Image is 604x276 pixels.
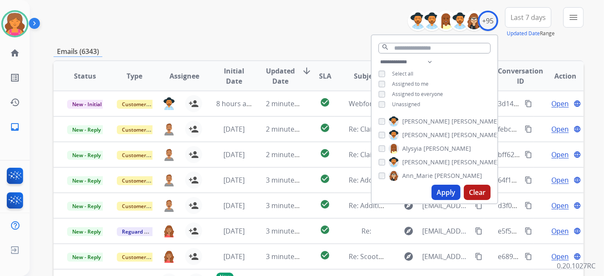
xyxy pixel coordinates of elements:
mat-icon: person_add [189,226,199,236]
mat-icon: content_copy [475,202,483,209]
span: [DATE] [223,252,245,261]
span: Select all [392,70,413,77]
span: Customer Support [117,202,172,211]
span: Initial Date [216,66,252,86]
span: New - Reply [67,176,106,185]
mat-icon: check_circle [320,225,330,235]
span: Unassigned [392,101,420,108]
span: Re: Additional Information [349,201,433,210]
span: Customer Support [117,176,172,185]
span: [PERSON_NAME] [423,144,471,153]
span: Range [507,30,555,37]
mat-icon: person_add [189,99,199,109]
span: 2 minutes ago [266,150,311,159]
span: Customer Support [117,253,172,262]
mat-icon: content_copy [525,125,532,133]
span: Re: [361,226,371,236]
span: Re: Additional Information [349,175,433,185]
span: [PERSON_NAME] [435,172,482,180]
mat-icon: content_copy [525,176,532,184]
span: New - Initial [67,100,107,109]
span: Assignee [169,71,199,81]
span: New - Reply [67,125,106,134]
mat-icon: menu [568,12,579,23]
span: 3 minutes ago [266,226,311,236]
mat-icon: content_copy [475,253,483,260]
span: Updated Date [266,66,295,86]
mat-icon: inbox [10,122,20,132]
span: [PERSON_NAME] [402,117,450,126]
span: Re: Claim Follow up [349,150,410,159]
span: [EMAIL_ADDRESS][DOMAIN_NAME] [422,226,470,236]
span: SLA [319,71,331,81]
mat-icon: person_add [189,251,199,262]
span: Open [551,226,569,236]
button: Updated Date [507,30,540,37]
span: 3 minutes ago [266,201,311,210]
mat-icon: home [10,48,20,58]
span: [PERSON_NAME] [402,131,450,139]
img: agent-avatar [163,199,175,212]
span: [PERSON_NAME] [452,158,499,166]
mat-icon: check_circle [320,123,330,133]
span: Open [551,124,569,134]
span: New - Reply [67,202,106,211]
span: Conversation ID [498,66,543,86]
span: 3 minutes ago [266,252,311,261]
mat-icon: history [10,97,20,107]
span: Customer Support [117,151,172,160]
mat-icon: check_circle [320,250,330,260]
button: Clear [464,185,491,200]
span: New - Reply [67,227,106,236]
span: [PERSON_NAME] [452,117,499,126]
mat-icon: person_add [189,149,199,160]
span: Ann_Marie [402,172,433,180]
span: 8 hours ago [216,99,254,108]
span: Subject [354,71,379,81]
button: Last 7 days [505,7,551,28]
p: 0.20.1027RC [557,261,596,271]
span: Assigned to me [392,80,429,87]
span: Open [551,200,569,211]
img: agent-avatar [163,148,175,161]
mat-icon: language [573,227,581,235]
img: agent-avatar [163,123,175,135]
mat-icon: content_copy [525,100,532,107]
mat-icon: language [573,125,581,133]
mat-icon: person_add [189,124,199,134]
mat-icon: language [573,202,581,209]
img: agent-avatar [163,97,175,110]
span: [DATE] [223,226,245,236]
mat-icon: explore [404,226,414,236]
span: Open [551,175,569,185]
span: [EMAIL_ADDRESS][DOMAIN_NAME] [422,251,470,262]
mat-icon: content_copy [525,202,532,209]
mat-icon: person_add [189,200,199,211]
mat-icon: person_add [189,175,199,185]
span: [EMAIL_ADDRESS][DOMAIN_NAME] [422,200,470,211]
span: Alysyia [402,144,422,153]
mat-icon: language [573,176,581,184]
span: [DATE] [223,124,245,134]
span: 2 minutes ago [266,99,311,108]
mat-icon: content_copy [525,227,532,235]
span: Re: Scooter with extended warranty will not charge [349,252,511,261]
mat-icon: language [573,151,581,158]
img: agent-avatar [163,250,175,263]
mat-icon: check_circle [320,148,330,158]
span: New - Reply [67,253,106,262]
div: +95 [478,11,498,31]
mat-icon: content_copy [475,227,483,235]
span: Open [551,149,569,160]
mat-icon: list_alt [10,73,20,83]
span: New - Reply [67,151,106,160]
th: Action [534,61,584,91]
span: Last 7 days [511,16,546,19]
span: [DATE] [223,150,245,159]
button: Apply [432,185,460,200]
span: Open [551,99,569,109]
p: Emails (6343) [54,46,102,57]
mat-icon: language [573,253,581,260]
mat-icon: content_copy [525,253,532,260]
mat-icon: check_circle [320,174,330,184]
